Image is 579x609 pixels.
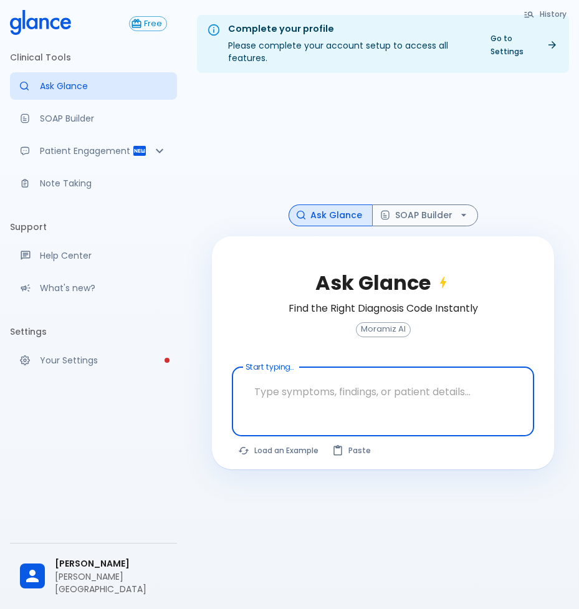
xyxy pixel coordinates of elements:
li: Clinical Tools [10,42,177,72]
div: [PERSON_NAME][PERSON_NAME][GEOGRAPHIC_DATA] [10,549,177,604]
p: Ask Glance [40,80,167,92]
a: Docugen: Compose a clinical documentation in seconds [10,105,177,132]
p: Your Settings [40,354,167,367]
a: Get help from our support team [10,242,177,269]
button: Paste from clipboard [326,441,378,459]
p: Note Taking [40,177,167,189]
a: Click to view or change your subscription [129,16,177,31]
p: Patient Engagement [40,145,132,157]
a: Go to Settings [483,29,564,60]
a: Moramiz: Find ICD10AM codes instantly [10,72,177,100]
div: Patient Reports & Referrals [10,137,177,165]
a: Advanced note-taking [10,170,177,197]
button: History [517,5,574,23]
li: Support [10,212,177,242]
div: Complete your profile [228,22,473,36]
button: Ask Glance [289,204,373,226]
button: SOAP Builder [372,204,478,226]
li: Settings [10,317,177,347]
p: What's new? [40,282,167,294]
p: Help Center [40,249,167,262]
h6: Find the Right Diagnosis Code Instantly [289,300,478,317]
div: Please complete your account setup to access all features. [228,19,473,69]
span: Moramiz AI [356,325,410,334]
span: Free [140,19,166,29]
button: Free [129,16,167,31]
p: SOAP Builder [40,112,167,125]
p: [PERSON_NAME][GEOGRAPHIC_DATA] [55,570,167,595]
div: Recent updates and feature releases [10,274,177,302]
span: [PERSON_NAME] [55,557,167,570]
button: Load a random example [232,441,326,459]
a: Please complete account setup [10,347,177,374]
h2: Ask Glance [315,271,451,295]
label: Start typing... [246,362,294,372]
